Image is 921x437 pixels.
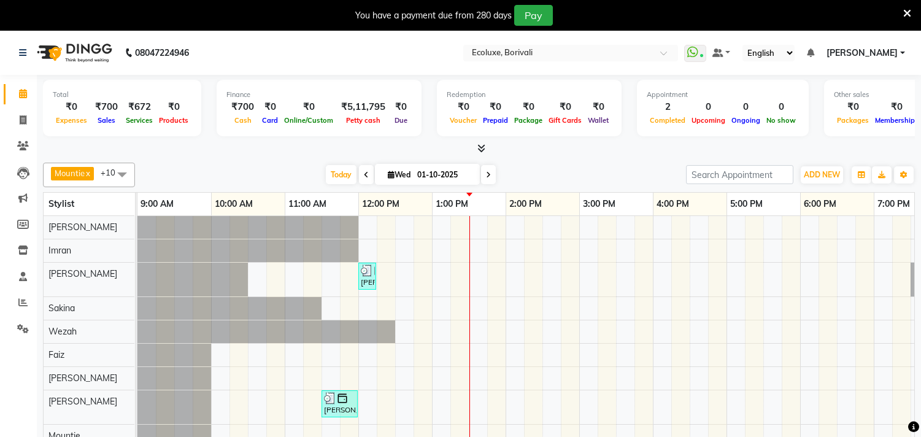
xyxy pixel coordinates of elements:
div: [PERSON_NAME], TK01, 11:30 AM-12:00 PM, Basic Waist Hairwash [323,392,356,416]
span: Mountie [55,168,85,178]
span: [PERSON_NAME] [48,222,117,233]
span: Petty cash [343,116,383,125]
div: 0 [688,100,728,114]
span: Packages [834,116,872,125]
span: [PERSON_NAME] [48,268,117,279]
span: Online/Custom [281,116,336,125]
div: ₹700 [226,100,259,114]
span: Wed [385,170,414,179]
div: ₹0 [156,100,191,114]
a: 5:00 PM [727,195,766,213]
span: Expenses [53,116,90,125]
div: [PERSON_NAME], TK01, 12:00 PM-12:15 PM, Woman Eyebrow [360,265,375,288]
span: Today [326,165,356,184]
b: 08047224946 [135,36,189,70]
input: 2025-10-01 [414,166,475,184]
button: ADD NEW [801,166,843,184]
a: 12:00 PM [359,195,403,213]
div: ₹0 [511,100,545,114]
span: +10 [101,168,125,177]
div: ₹0 [281,100,336,114]
div: Finance [226,90,412,100]
span: Products [156,116,191,125]
span: Wallet [585,116,612,125]
div: ₹0 [545,100,585,114]
span: Upcoming [688,116,728,125]
span: [PERSON_NAME] [827,47,898,60]
a: 1:00 PM [433,195,471,213]
span: Cash [231,116,255,125]
span: Prepaid [480,116,511,125]
div: ₹5,11,795 [336,100,390,114]
span: Wezah [48,326,77,337]
a: 4:00 PM [653,195,692,213]
div: Total [53,90,191,100]
span: Stylist [48,198,74,209]
div: Redemption [447,90,612,100]
span: [PERSON_NAME] [48,396,117,407]
div: ₹672 [123,100,156,114]
span: Sakina [48,303,75,314]
div: 0 [728,100,763,114]
div: 0 [763,100,799,114]
span: Gift Cards [545,116,585,125]
span: Card [259,116,281,125]
a: 10:00 AM [212,195,256,213]
input: Search Appointment [686,165,793,184]
span: Sales [94,116,118,125]
span: Voucher [447,116,480,125]
span: Due [391,116,410,125]
div: ₹0 [53,100,90,114]
div: ₹0 [585,100,612,114]
span: [PERSON_NAME] [48,373,117,384]
span: Services [123,116,156,125]
span: Completed [647,116,688,125]
span: Package [511,116,545,125]
button: Pay [514,5,553,26]
a: 9:00 AM [137,195,177,213]
span: Ongoing [728,116,763,125]
div: You have a payment due from 280 days [355,9,512,22]
img: logo [31,36,115,70]
a: 6:00 PM [801,195,839,213]
span: No show [763,116,799,125]
div: ₹0 [480,100,511,114]
a: 11:00 AM [285,195,329,213]
div: ₹0 [259,100,281,114]
span: Faiz [48,349,64,360]
div: ₹700 [90,100,123,114]
div: 2 [647,100,688,114]
span: ADD NEW [804,170,840,179]
div: ₹0 [447,100,480,114]
span: Imran [48,245,71,256]
div: ₹0 [390,100,412,114]
a: 7:00 PM [874,195,913,213]
div: Appointment [647,90,799,100]
a: 2:00 PM [506,195,545,213]
div: ₹0 [834,100,872,114]
a: x [85,168,90,178]
a: 3:00 PM [580,195,618,213]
